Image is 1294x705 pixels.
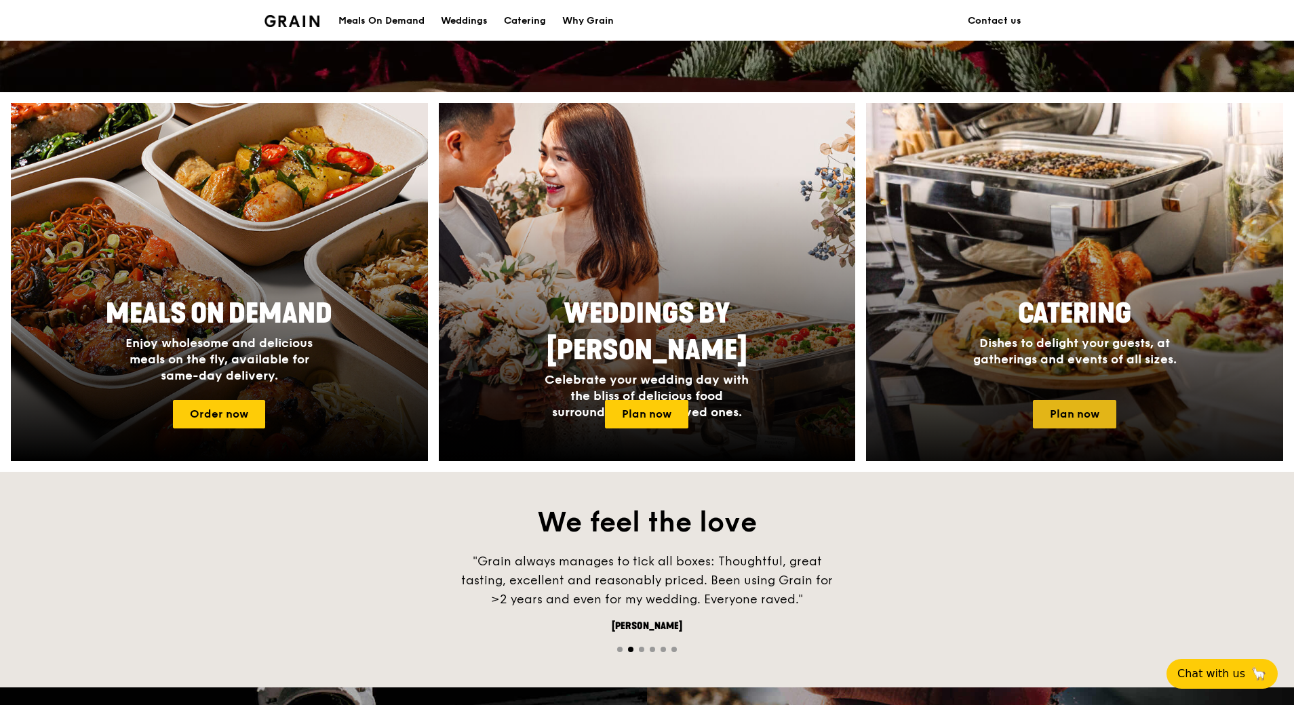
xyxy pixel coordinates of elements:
img: Grain [264,15,319,27]
a: Why Grain [554,1,622,41]
span: Enjoy wholesome and delicious meals on the fly, available for same-day delivery. [125,336,313,383]
span: Go to slide 1 [617,647,623,652]
a: Plan now [605,400,688,428]
span: Go to slide 3 [639,647,644,652]
span: Dishes to delight your guests, at gatherings and events of all sizes. [973,336,1177,367]
div: [PERSON_NAME] [444,620,850,633]
div: Weddings [441,1,488,41]
img: meals-on-demand-card.d2b6f6db.png [11,103,428,461]
span: Celebrate your wedding day with the bliss of delicious food surrounded by your loved ones. [545,372,749,420]
img: weddings-card.4f3003b8.jpg [439,103,856,461]
a: CateringDishes to delight your guests, at gatherings and events of all sizes.Plan now [866,103,1283,461]
a: Catering [496,1,554,41]
span: Meals On Demand [106,298,332,330]
span: Go to slide 4 [650,647,655,652]
a: Weddings by [PERSON_NAME]Celebrate your wedding day with the bliss of delicious food surrounded b... [439,103,856,461]
a: Meals On DemandEnjoy wholesome and delicious meals on the fly, available for same-day delivery.Or... [11,103,428,461]
button: Chat with us🦙 [1166,659,1278,689]
span: Go to slide 2 [628,647,633,652]
div: Catering [504,1,546,41]
span: Catering [1018,298,1131,330]
a: Contact us [960,1,1030,41]
a: Weddings [433,1,496,41]
span: 🦙 [1251,666,1267,682]
span: Weddings by [PERSON_NAME] [547,298,747,367]
div: Meals On Demand [338,1,425,41]
span: Chat with us [1177,666,1245,682]
span: Go to slide 6 [671,647,677,652]
span: Go to slide 5 [661,647,666,652]
div: Why Grain [562,1,614,41]
a: Plan now [1033,400,1116,428]
a: Order now [173,400,265,428]
div: "Grain always manages to tick all boxes: Thoughtful, great tasting, excellent and reasonably pric... [444,552,850,609]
